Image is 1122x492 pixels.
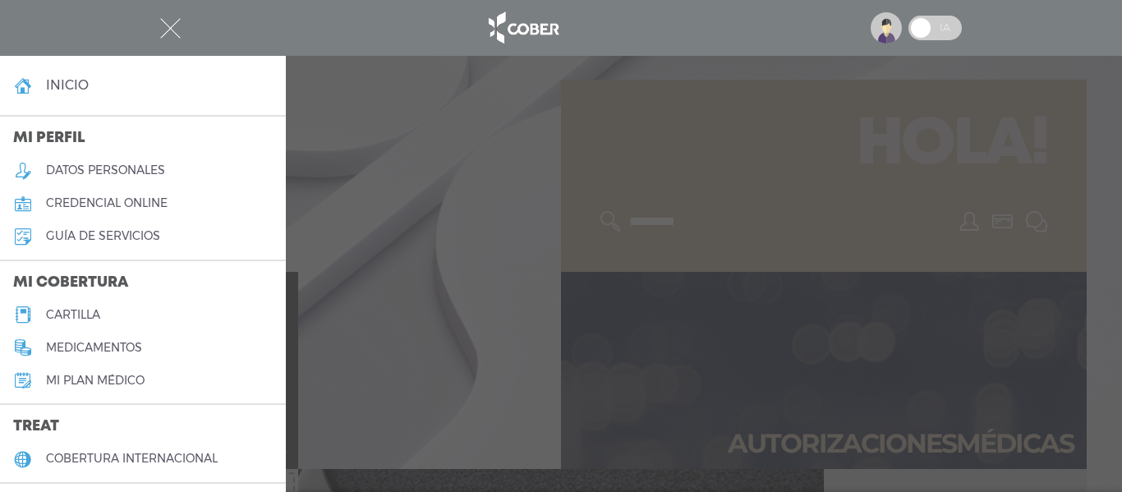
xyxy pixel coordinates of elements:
[160,18,181,39] img: Cober_menu-close-white.svg
[480,8,566,48] img: logo_cober_home-white.png
[46,308,100,322] h5: cartilla
[46,77,89,93] h4: inicio
[46,163,165,177] h5: datos personales
[46,452,218,466] h5: cobertura internacional
[46,341,142,355] h5: medicamentos
[871,12,902,44] img: profile-placeholder.svg
[46,229,160,243] h5: guía de servicios
[46,196,168,210] h5: credencial online
[46,374,145,388] h5: Mi plan médico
